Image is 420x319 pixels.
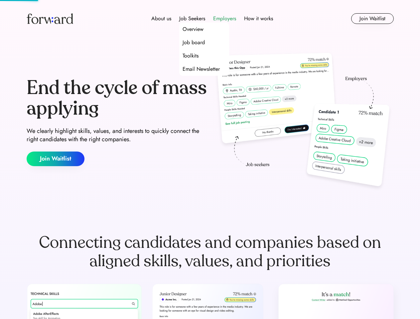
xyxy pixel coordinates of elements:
[27,127,208,144] div: We clearly highlight skills, values, and interests to quickly connect the right candidates with t...
[183,39,205,47] div: Job board
[351,13,394,24] button: Join Waitlist
[213,51,394,193] img: hero-image.png
[151,15,171,23] div: About us
[27,152,84,166] button: Join Waitlist
[244,15,273,23] div: How it works
[27,233,394,270] div: Connecting candidates and companies based on aligned skills, values, and priorities
[183,25,204,33] div: Overview
[179,15,205,23] div: Job Seekers
[27,13,73,24] img: Forward logo
[27,78,208,119] div: End the cycle of mass applying
[183,52,199,60] div: Toolkits
[183,65,220,73] div: Email Newsletter
[213,15,236,23] div: Employers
